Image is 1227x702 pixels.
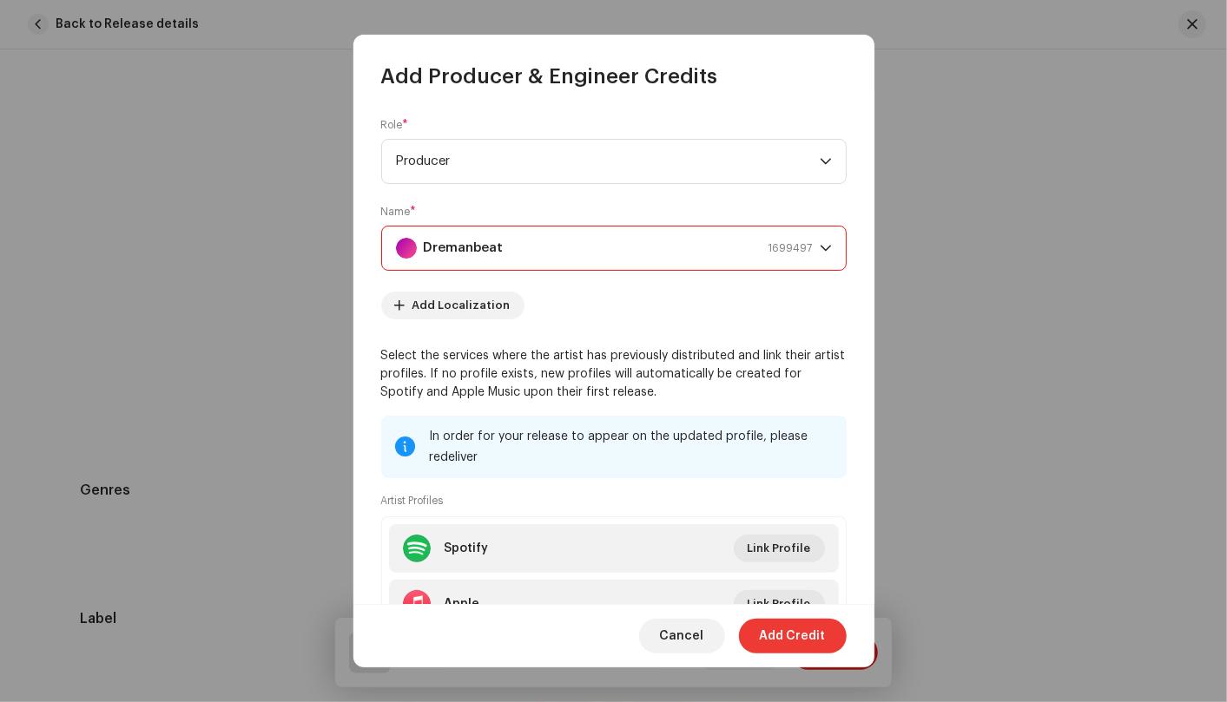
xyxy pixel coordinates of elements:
span: Link Profile [748,531,811,566]
p: Select the services where the artist has previously distributed and link their artist profiles. I... [381,347,847,402]
button: Add Credit [739,619,847,653]
label: Role [381,118,409,132]
span: Producer [396,140,820,183]
div: In order for your release to appear on the updated profile, please redeliver [430,426,833,468]
div: Apple [445,597,480,611]
div: Spotify [445,541,489,555]
strong: Dremanbeat [424,226,504,270]
div: dropdown trigger [820,140,832,183]
small: Artist Profiles [381,492,444,509]
span: Add Credit [760,619,826,653]
button: Cancel [639,619,725,653]
span: Cancel [660,619,704,653]
span: Add Producer & Engineer Credits [381,62,718,90]
div: dropdown trigger [820,226,832,270]
span: Dremanbeat [396,226,820,270]
span: 1699497 [769,226,813,270]
label: Name [381,205,417,219]
button: Link Profile [734,590,825,618]
button: Add Localization [381,292,524,319]
span: Add Localization [412,288,511,323]
button: Link Profile [734,535,825,562]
